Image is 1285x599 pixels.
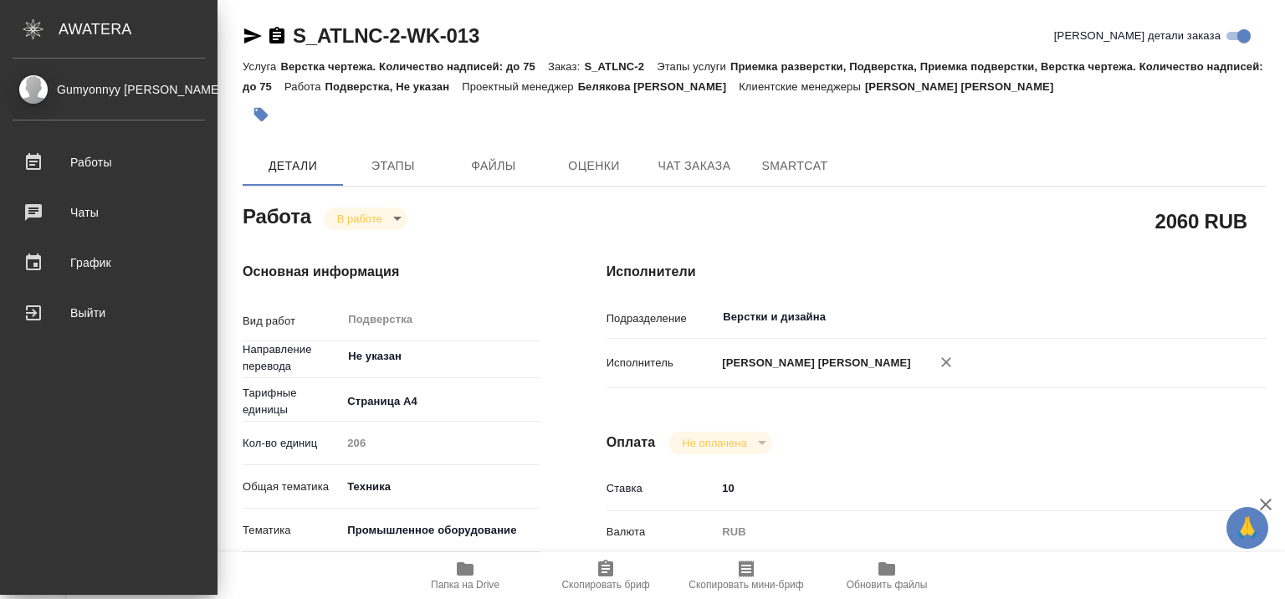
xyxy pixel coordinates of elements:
div: Техника [341,473,539,501]
p: Вид работ [243,313,341,330]
p: Этапы услуги [657,60,730,73]
a: Выйти [4,292,213,334]
div: Работы [13,150,205,175]
a: Чаты [4,192,213,233]
button: 🙏 [1226,507,1268,549]
button: Скопировать мини-бриф [676,552,817,599]
span: SmartCat [755,156,835,177]
input: ✎ Введи что-нибудь [716,476,1211,500]
span: [PERSON_NAME] детали заказа [1054,28,1221,44]
span: Папка на Drive [431,579,499,591]
p: Работа [284,80,325,93]
p: Исполнитель [607,355,717,371]
span: Этапы [353,156,433,177]
button: Обновить файлы [817,552,957,599]
span: Чат заказа [654,156,735,177]
div: Выйти [13,300,205,325]
p: Приемка разверстки, Подверстка, Приемка подверстки, Верстка чертежа. Количество надписей: до 75 [243,60,1263,93]
button: Удалить исполнителя [928,344,965,381]
span: Обновить файлы [847,579,928,591]
p: Заказ: [548,60,584,73]
div: Чаты [13,200,205,225]
button: Добавить тэг [243,96,279,133]
span: 🙏 [1233,510,1262,545]
div: В работе [668,432,771,454]
p: Направление перевода [243,341,341,375]
div: RUB [716,518,1211,546]
p: Подразделение [607,310,717,327]
div: График [13,250,205,275]
div: Промышленное оборудование [341,516,539,545]
h4: Основная информация [243,262,540,282]
button: Скопировать ссылку [267,26,287,46]
p: S_ATLNC-2 [584,60,657,73]
h2: Работа [243,200,311,230]
div: Страница А4 [341,387,539,416]
div: В работе [324,207,407,230]
p: Тарифные единицы [243,385,341,418]
a: График [4,242,213,284]
p: [PERSON_NAME] [PERSON_NAME] [716,355,911,371]
input: Пустое поле [341,431,539,455]
div: Gumyonnyy [PERSON_NAME] [13,80,205,99]
a: S_ATLNC-2-WK-013 [293,24,479,47]
h2: 2060 RUB [1155,207,1247,235]
p: Валюта [607,524,717,540]
h4: Оплата [607,433,656,453]
p: Тематика [243,522,341,539]
p: Подверстка, Не указан [325,80,463,93]
p: Ставка [607,480,717,497]
button: Скопировать ссылку для ЯМессенджера [243,26,263,46]
a: Работы [4,141,213,183]
span: Скопировать мини-бриф [689,579,803,591]
p: Кол-во единиц [243,435,341,452]
button: Не оплачена [677,436,751,450]
span: Детали [253,156,333,177]
p: Белякова [PERSON_NAME] [578,80,739,93]
p: Клиентские менеджеры [739,80,865,93]
div: AWATERA [59,13,218,46]
p: [PERSON_NAME] [PERSON_NAME] [865,80,1067,93]
button: Open [1202,315,1206,319]
p: Верстка чертежа. Количество надписей: до 75 [280,60,548,73]
button: Скопировать бриф [535,552,676,599]
span: Файлы [453,156,534,177]
span: Скопировать бриф [561,579,649,591]
p: Услуга [243,60,280,73]
button: В работе [332,212,387,226]
button: Open [530,355,534,358]
h4: Исполнители [607,262,1267,282]
span: Оценки [554,156,634,177]
p: Проектный менеджер [462,80,577,93]
button: Папка на Drive [395,552,535,599]
p: Общая тематика [243,479,341,495]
